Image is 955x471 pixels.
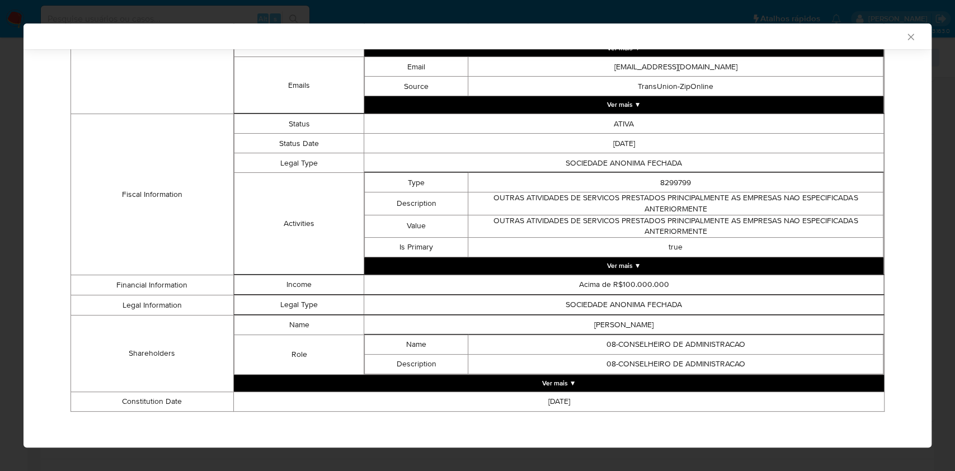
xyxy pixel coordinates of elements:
[468,77,883,96] td: TransUnion-ZipOnline
[71,275,234,295] td: Financial Information
[468,215,883,237] td: OUTRAS ATIVIDADES DE SERVICOS PRESTADOS PRINCIPALMENTE AS EMPRESAS NAO ESPECIFICADAS ANTERIORMENTE
[365,354,468,374] td: Description
[365,77,468,96] td: Source
[71,114,234,275] td: Fiscal Information
[364,315,884,335] td: [PERSON_NAME]
[234,315,364,335] td: Name
[234,134,364,153] td: Status Date
[468,237,883,257] td: true
[364,114,884,134] td: ATIVA
[365,192,468,215] td: Description
[468,192,883,215] td: OUTRAS ATIVIDADES DE SERVICOS PRESTADOS PRINCIPALMENTE AS EMPRESAS NAO ESPECIFICADAS ANTERIORMENTE
[468,354,883,374] td: 08-CONSELHEIRO DE ADMINISTRACAO
[364,295,884,314] td: SOCIEDADE ANONIMA FECHADA
[234,375,884,392] button: Expand array
[71,392,234,411] td: Constitution Date
[468,57,883,77] td: [EMAIL_ADDRESS][DOMAIN_NAME]
[365,237,468,257] td: Is Primary
[468,173,883,192] td: 8299799
[365,57,468,77] td: Email
[234,275,364,294] td: Income
[233,392,884,411] td: [DATE]
[234,173,364,274] td: Activities
[364,96,883,113] button: Expand array
[234,335,364,374] td: Role
[71,295,234,315] td: Legal Information
[365,335,468,354] td: Name
[905,31,915,41] button: Fechar a janela
[364,134,884,153] td: [DATE]
[364,257,883,274] button: Expand array
[365,173,468,192] td: Type
[234,153,364,173] td: Legal Type
[468,335,883,354] td: 08-CONSELHEIRO DE ADMINISTRACAO
[364,275,884,294] td: Acima de R$100.000.000
[23,23,932,448] div: closure-recommendation-modal
[71,315,234,392] td: Shareholders
[365,215,468,237] td: Value
[234,57,364,114] td: Emails
[364,153,884,173] td: SOCIEDADE ANONIMA FECHADA
[234,295,364,314] td: Legal Type
[234,114,364,134] td: Status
